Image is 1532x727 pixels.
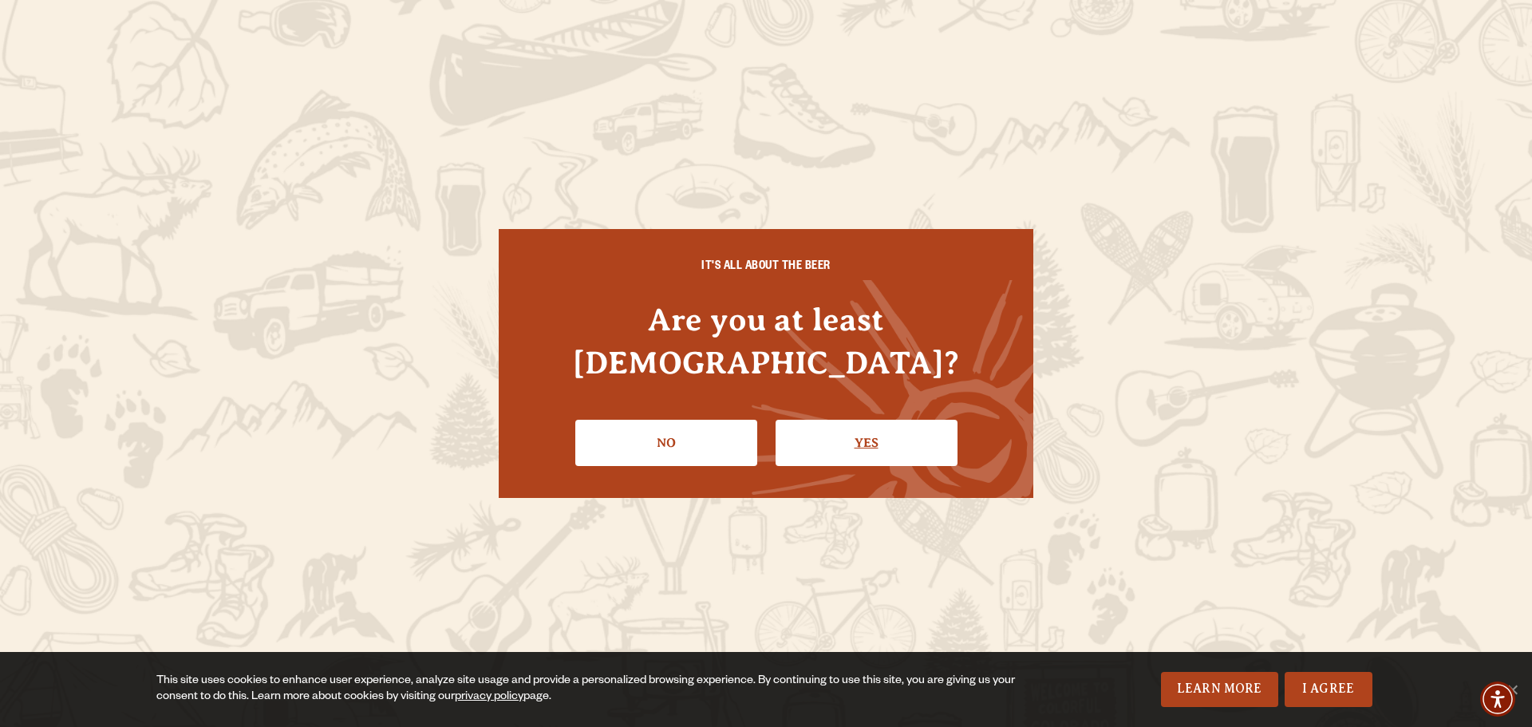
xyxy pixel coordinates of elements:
[776,420,958,466] a: Confirm I'm 21 or older
[575,420,757,466] a: No
[531,298,1001,383] h4: Are you at least [DEMOGRAPHIC_DATA]?
[455,691,523,704] a: privacy policy
[531,261,1001,275] h6: IT'S ALL ABOUT THE BEER
[1161,672,1278,707] a: Learn More
[156,674,1028,705] div: This site uses cookies to enhance user experience, analyze site usage and provide a personalized ...
[1480,682,1515,717] div: Accessibility Menu
[1285,672,1372,707] a: I Agree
